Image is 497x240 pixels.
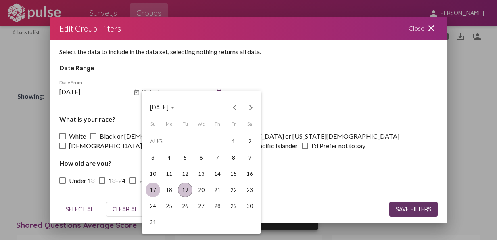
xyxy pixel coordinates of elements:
[146,150,160,165] div: 3
[242,134,257,149] div: 2
[226,199,241,213] div: 29
[146,215,160,229] div: 31
[226,183,241,197] div: 22
[162,199,176,213] div: 25
[242,150,257,165] div: 9
[178,150,192,165] div: 5
[145,133,226,149] td: AUG
[145,121,161,130] th: Sunday
[227,99,243,116] button: Previous month
[242,166,257,181] div: 16
[145,149,161,166] td: August 3, 2025
[178,183,192,197] div: 19
[226,182,242,198] td: August 22, 2025
[146,199,160,213] div: 24
[194,183,209,197] div: 20
[242,121,258,130] th: Saturday
[226,166,241,181] div: 15
[194,166,209,181] div: 13
[210,199,225,213] div: 28
[194,150,209,165] div: 6
[162,150,176,165] div: 4
[145,198,161,214] td: August 24, 2025
[242,182,258,198] td: August 23, 2025
[193,121,209,130] th: Wednesday
[161,198,177,214] td: August 25, 2025
[210,150,225,165] div: 7
[144,99,181,116] button: Choose month and year
[178,199,192,213] div: 26
[177,121,193,130] th: Tuesday
[243,99,259,116] button: Next month
[209,198,226,214] td: August 28, 2025
[242,199,257,213] div: 30
[145,182,161,198] td: August 17, 2025
[161,182,177,198] td: August 18, 2025
[226,133,242,149] td: August 1, 2025
[226,166,242,182] td: August 15, 2025
[242,133,258,149] td: August 2, 2025
[146,183,160,197] div: 17
[193,182,209,198] td: August 20, 2025
[242,149,258,166] td: August 9, 2025
[162,166,176,181] div: 11
[177,198,193,214] td: August 26, 2025
[145,214,161,230] td: August 31, 2025
[161,166,177,182] td: August 11, 2025
[150,104,169,112] span: [DATE]
[146,166,160,181] div: 10
[193,149,209,166] td: August 6, 2025
[226,134,241,149] div: 1
[194,199,209,213] div: 27
[209,149,226,166] td: August 7, 2025
[162,183,176,197] div: 18
[209,121,226,130] th: Thursday
[161,121,177,130] th: Monday
[226,198,242,214] td: August 29, 2025
[242,183,257,197] div: 23
[209,166,226,182] td: August 14, 2025
[177,149,193,166] td: August 5, 2025
[226,150,241,165] div: 8
[209,182,226,198] td: August 21, 2025
[177,182,193,198] td: August 19, 2025
[193,166,209,182] td: August 13, 2025
[210,183,225,197] div: 21
[177,166,193,182] td: August 12, 2025
[161,149,177,166] td: August 4, 2025
[226,149,242,166] td: August 8, 2025
[226,121,242,130] th: Friday
[242,166,258,182] td: August 16, 2025
[178,166,192,181] div: 12
[242,198,258,214] td: August 30, 2025
[210,166,225,181] div: 14
[145,166,161,182] td: August 10, 2025
[193,198,209,214] td: August 27, 2025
